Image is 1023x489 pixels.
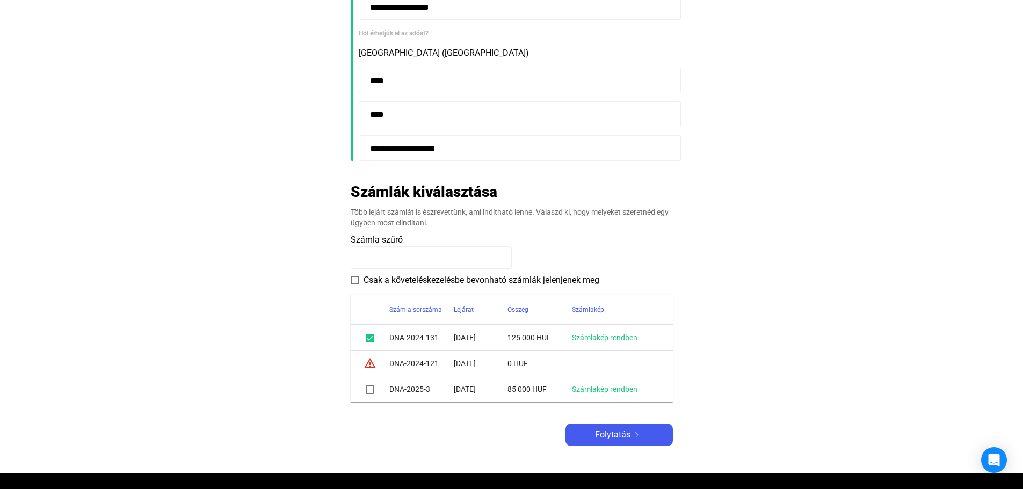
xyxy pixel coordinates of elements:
[565,424,673,446] button: Folytatásarrow-right-white
[454,325,507,351] td: [DATE]
[454,303,507,316] div: Lejárat
[351,207,673,228] div: Több lejárt számlát is észrevettünk, ami indítható lenne. Válaszd ki, hogy melyeket szeretnéd egy...
[507,325,572,351] td: 125 000 HUF
[572,303,660,316] div: Számlakép
[981,447,1007,473] div: Open Intercom Messenger
[507,303,528,316] div: Összeg
[389,376,454,402] td: DNA-2025-3
[351,235,403,245] span: Számla szűrő
[572,385,637,393] a: Számlakép rendben
[630,432,643,437] img: arrow-right-white
[389,303,454,316] div: Számla sorszáma
[454,376,507,402] td: [DATE]
[351,183,497,201] h2: Számlák kiválasztása
[507,376,572,402] td: 85 000 HUF
[359,28,673,39] div: Hol érhetjük el az adóst?
[572,333,637,342] a: Számlakép rendben
[595,428,630,441] span: Folytatás
[389,325,454,351] td: DNA-2024-131
[454,351,507,376] td: [DATE]
[364,274,599,287] span: Csak a követeléskezelésbe bevonható számlák jelenjenek meg
[389,303,442,316] div: Számla sorszáma
[389,351,454,376] td: DNA-2024-121
[507,351,572,376] td: 0 HUF
[507,303,572,316] div: Összeg
[359,47,673,60] div: [GEOGRAPHIC_DATA] ([GEOGRAPHIC_DATA])
[572,303,604,316] div: Számlakép
[364,357,376,370] mat-icon: warning_amber
[454,303,474,316] div: Lejárat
